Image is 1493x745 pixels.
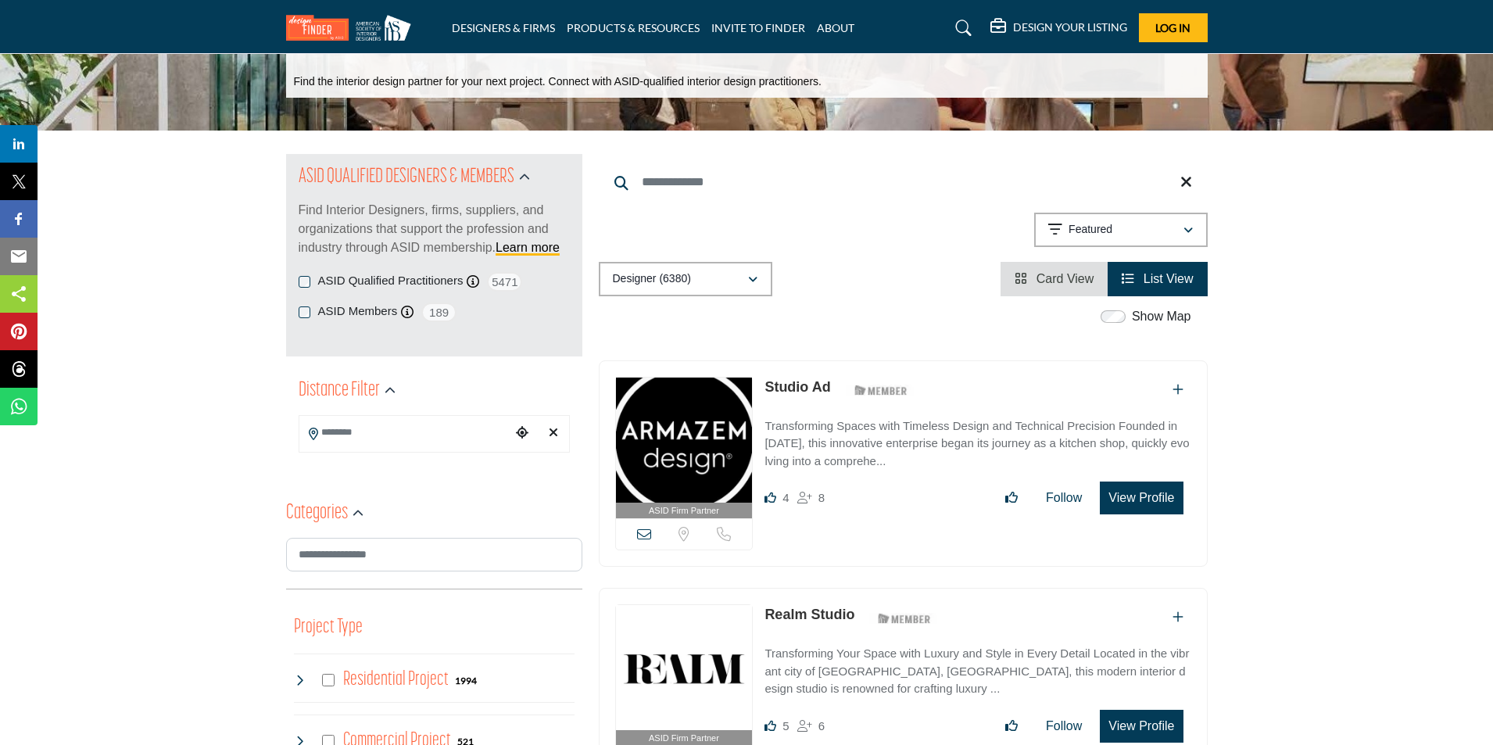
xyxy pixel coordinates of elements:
p: Studio Ad [764,377,830,398]
li: Card View [1001,262,1108,296]
p: Transforming Your Space with Luxury and Style in Every Detail Located in the vibrant city of [GEO... [764,645,1190,698]
a: Learn more [496,241,560,254]
b: 1994 [455,675,477,686]
a: PRODUCTS & RESOURCES [567,21,700,34]
input: ASID Qualified Practitioners checkbox [299,276,310,288]
button: Follow [1036,482,1092,514]
div: 1994 Results For Residential Project [455,673,477,687]
button: Log In [1139,13,1208,42]
span: 8 [818,491,825,504]
span: 5 [782,719,789,732]
a: Realm Studio [764,607,854,622]
h5: DESIGN YOUR LISTING [1013,20,1127,34]
p: Featured [1069,222,1112,238]
div: Followers [797,489,825,507]
span: 6 [818,719,825,732]
button: Project Type [294,613,363,643]
input: ASID Members checkbox [299,306,310,318]
a: DESIGNERS & FIRMS [452,21,555,34]
i: Likes [764,492,776,503]
img: Site Logo [286,15,419,41]
p: Transforming Spaces with Timeless Design and Technical Precision Founded in [DATE], this innovati... [764,417,1190,471]
input: Search Keyword [599,163,1208,201]
h2: ASID QUALIFIED DESIGNERS & MEMBERS [299,163,514,192]
a: INVITE TO FINDER [711,21,805,34]
label: ASID Qualified Practitioners [318,272,464,290]
span: Card View [1037,272,1094,285]
span: ASID Firm Partner [649,732,719,745]
div: Followers [797,717,825,736]
a: Search [940,16,982,41]
a: ABOUT [817,21,854,34]
span: Log In [1155,21,1190,34]
a: Studio Ad [764,379,830,395]
button: Like listing [995,482,1028,514]
span: ASID Firm Partner [649,504,719,518]
img: Realm Studio [616,605,753,730]
p: Find the interior design partner for your next project. Connect with ASID-qualified interior desi... [294,74,822,90]
a: View Card [1015,272,1094,285]
p: Realm Studio [764,604,854,625]
span: List View [1144,272,1194,285]
h2: Categories [286,500,348,528]
input: Search Category [286,538,582,571]
button: Featured [1034,213,1208,247]
button: Like listing [995,711,1028,742]
i: Likes [764,720,776,732]
a: Transforming Spaces with Timeless Design and Technical Precision Founded in [DATE], this innovati... [764,408,1190,471]
div: Clear search location [542,417,565,450]
a: Add To List [1173,383,1183,396]
p: Find Interior Designers, firms, suppliers, and organizations that support the profession and indu... [299,201,570,257]
h4: Residential Project: Types of projects range from simple residential renovations to highly comple... [343,666,449,693]
label: Show Map [1132,307,1191,326]
span: 189 [421,303,456,322]
a: ASID Firm Partner [616,378,753,519]
img: ASID Members Badge Icon [846,381,916,400]
div: DESIGN YOUR LISTING [990,19,1127,38]
button: View Profile [1100,710,1183,743]
button: Designer (6380) [599,262,772,296]
input: Select Residential Project checkbox [322,674,335,686]
button: View Profile [1100,482,1183,514]
img: ASID Members Badge Icon [869,608,940,628]
li: List View [1108,262,1207,296]
img: Studio Ad [616,378,753,503]
a: Add To List [1173,611,1183,624]
span: 5471 [487,272,522,292]
a: View List [1122,272,1193,285]
a: Transforming Your Space with Luxury and Style in Every Detail Located in the vibrant city of [GEO... [764,636,1190,698]
div: Choose your current location [510,417,534,450]
h2: Distance Filter [299,377,380,405]
label: ASID Members [318,303,398,321]
input: Search Location [299,417,510,448]
button: Follow [1036,711,1092,742]
p: Designer (6380) [613,271,691,287]
span: 4 [782,491,789,504]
